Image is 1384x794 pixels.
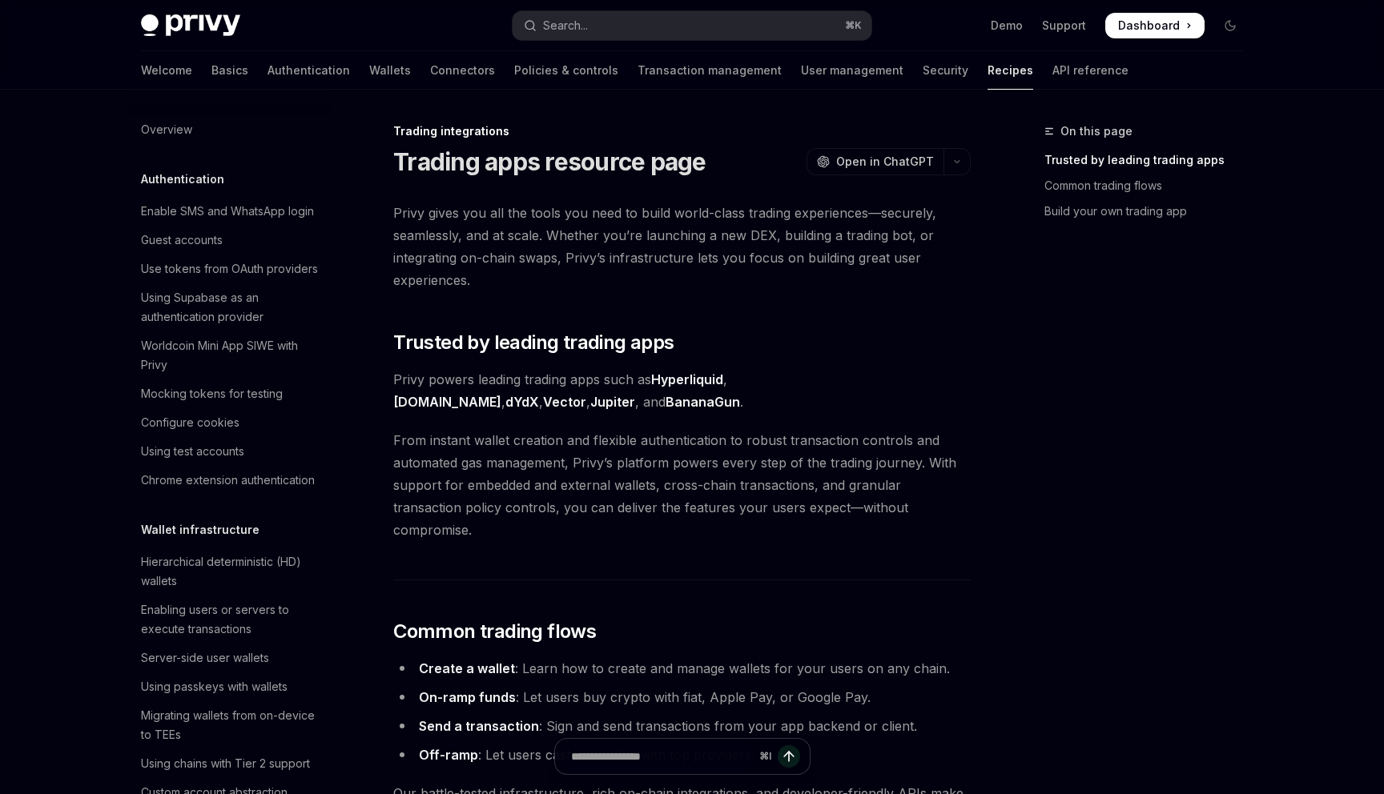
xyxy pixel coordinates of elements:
a: Welcome [141,51,192,90]
a: Demo [991,18,1023,34]
a: Dashboard [1105,13,1205,38]
div: Enabling users or servers to execute transactions [141,600,324,639]
div: Using Supabase as an authentication provider [141,288,324,327]
div: Using test accounts [141,442,244,461]
a: Migrating wallets from on-device to TEEs [128,701,333,749]
a: Overview [128,115,333,144]
a: Configure cookies [128,408,333,437]
a: Use tokens from OAuth providers [128,255,333,283]
a: Build your own trading app [1044,198,1256,224]
div: Using chains with Tier 2 support [141,754,310,773]
li: : Learn how to create and manage wallets for your users on any chain. [393,657,971,680]
li: : Sign and send transactions from your app backend or client. [393,715,971,737]
a: Hyperliquid [651,371,723,388]
a: API reference [1052,51,1129,90]
a: Enable SMS and WhatsApp login [128,197,333,226]
a: BananaGun [666,394,740,411]
span: Common trading flows [393,619,596,644]
a: Mocking tokens for testing [128,379,333,408]
a: Vector [543,394,586,411]
span: On this page [1060,122,1133,141]
div: Worldcoin Mini App SIWE with Privy [141,336,324,375]
span: From instant wallet creation and flexible authentication to robust transaction controls and autom... [393,429,971,541]
h5: Authentication [141,170,224,189]
img: dark logo [141,14,240,37]
button: Toggle dark mode [1217,13,1243,38]
span: Dashboard [1118,18,1180,34]
span: Trusted by leading trading apps [393,330,674,355]
div: Chrome extension authentication [141,471,315,490]
span: Privy gives you all the tools you need to build world-class trading experiences—securely, seamles... [393,202,971,291]
a: Transaction management [638,51,782,90]
a: Create a wallet [419,660,515,677]
button: Open search [513,11,871,40]
a: Connectors [430,51,495,90]
div: Guest accounts [141,231,223,250]
div: Using passkeys with wallets [141,677,288,696]
div: Trading integrations [393,123,971,139]
button: Send message [778,745,800,768]
div: Migrating wallets from on-device to TEEs [141,706,324,744]
a: Support [1042,18,1086,34]
a: Authentication [268,51,350,90]
a: Using Supabase as an authentication provider [128,283,333,331]
div: Search... [543,16,588,35]
a: Chrome extension authentication [128,466,333,495]
a: dYdX [505,394,539,411]
button: Open in ChatGPT [807,148,943,175]
a: Using test accounts [128,437,333,466]
span: ⌘ K [845,19,862,32]
div: Use tokens from OAuth providers [141,259,318,279]
a: Enabling users or servers to execute transactions [128,595,333,644]
a: User management [801,51,903,90]
a: Worldcoin Mini App SIWE with Privy [128,331,333,379]
li: : Let users buy crypto with fiat, Apple Pay, or Google Pay. [393,686,971,708]
a: Using chains with Tier 2 support [128,749,333,778]
a: Recipes [988,51,1033,90]
a: Basics [211,51,248,90]
div: Configure cookies [141,413,239,432]
h1: Trading apps resource page [393,147,706,176]
div: Mocking tokens for testing [141,384,283,403]
a: Trusted by leading trading apps [1044,147,1256,173]
span: Open in ChatGPT [836,154,934,170]
a: Wallets [369,51,411,90]
a: Policies & controls [514,51,618,90]
a: Common trading flows [1044,173,1256,198]
a: Send a transaction [419,718,539,735]
div: Enable SMS and WhatsApp login [141,202,314,221]
span: Privy powers leading trading apps such as , , , , , and . [393,368,971,413]
a: On-ramp funds [419,689,516,706]
a: Jupiter [590,394,635,411]
h5: Wallet infrastructure [141,520,259,539]
a: Server-side user wallets [128,644,333,672]
a: Using passkeys with wallets [128,672,333,701]
div: Hierarchical deterministic (HD) wallets [141,552,324,591]
a: Hierarchical deterministic (HD) wallets [128,547,333,595]
input: Ask a question... [571,739,753,774]
a: Guest accounts [128,226,333,255]
div: Overview [141,120,192,139]
a: Security [923,51,968,90]
div: Server-side user wallets [141,648,269,668]
a: [DOMAIN_NAME] [393,394,501,411]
